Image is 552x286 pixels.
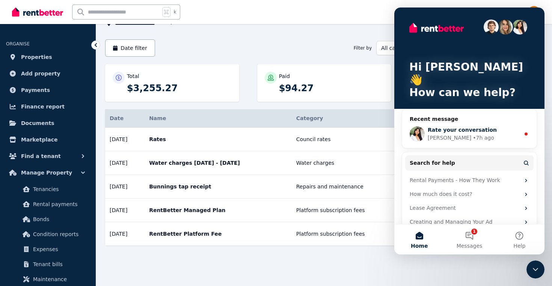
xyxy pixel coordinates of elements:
span: Filter by [354,45,372,51]
button: Date filter [105,39,155,57]
span: Manage Property [21,168,72,177]
a: Tenancies [9,182,87,197]
img: RentBetter [12,6,63,18]
td: Platform subscription fees [292,199,406,222]
span: Properties [21,53,52,62]
span: Finance report [21,102,65,111]
a: Marketplace [6,132,90,147]
img: Gurjeet Singh [528,6,540,18]
td: [DATE] [105,199,145,222]
a: Rental payments [9,197,87,212]
span: Add property [21,69,60,78]
a: Condition reports [9,227,87,242]
p: Rates [149,135,287,143]
th: Date [105,109,145,128]
span: Payments [21,86,50,95]
th: Category [292,109,406,128]
td: [DATE] [105,151,145,175]
td: Council rates [292,128,406,151]
span: Documents [21,119,54,128]
button: Find a tenant [6,149,90,164]
p: Water charges [DATE] - [DATE] [149,159,287,167]
span: Tenant bills [33,260,84,269]
span: k [173,9,176,15]
span: Marketplace [21,135,57,144]
span: ORGANISE [6,41,30,47]
td: Water charges [292,151,406,175]
p: RentBetter Platform Fee [149,230,287,238]
p: $94.27 [279,82,384,94]
span: Rental payments [33,200,84,209]
span: Condition reports [33,230,84,239]
td: [DATE] [105,128,145,151]
span: All categories [381,44,469,52]
td: [DATE] [105,175,145,199]
td: Platform subscription fees [292,222,406,246]
span: Find a tenant [21,152,61,161]
a: Tenant bills [9,257,87,272]
span: Tenancies [33,185,84,194]
a: Properties [6,50,90,65]
iframe: Intercom live chat [394,8,544,254]
p: Paid [279,72,290,80]
p: RentBetter Managed Plan [149,206,287,214]
span: Expenses [33,245,84,254]
a: Finance report [6,99,90,114]
td: Repairs and maintenance [292,175,406,199]
a: Documents [6,116,90,131]
span: Maintenance [33,275,84,284]
a: Bonds [9,212,87,227]
p: $3,255.27 [127,82,232,94]
p: Total [127,72,139,80]
button: Manage Property [6,165,90,180]
span: Bonds [33,215,84,224]
p: Bunnings tap receipt [149,183,287,190]
th: Name [145,109,292,128]
a: Expenses [9,242,87,257]
iframe: Intercom live chat [526,260,544,278]
a: Payments [6,83,90,98]
td: [DATE] [105,222,145,246]
button: All categories [376,41,484,55]
a: Add property [6,66,90,81]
